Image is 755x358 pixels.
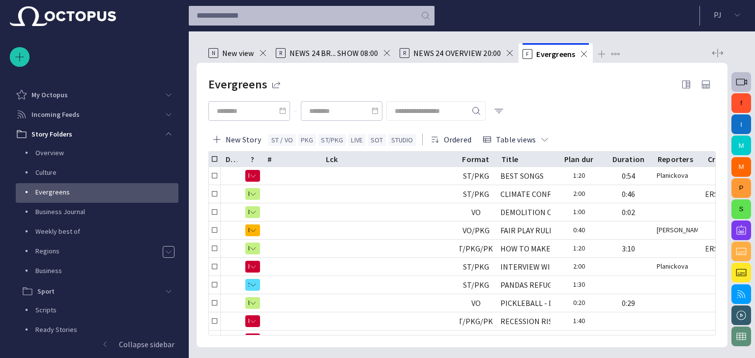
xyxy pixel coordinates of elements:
button: S [245,276,260,294]
span: N [248,316,249,326]
div: FEvergreens [519,43,593,63]
div: Planickova [657,167,698,185]
div: Varga, Jakubów [657,221,698,239]
button: New Story [208,131,264,148]
div: Created by [708,154,746,164]
div: 0:02 [622,207,635,218]
div: ST/PKG/PKG [460,243,493,254]
p: Evergreens [35,187,178,197]
div: 1:00 [558,203,600,221]
button: STUDIO [388,134,416,146]
div: Business Journal [16,203,178,222]
div: FAIR PLAY RULESS [500,225,551,236]
span: M [248,225,249,235]
button: Table views [479,131,553,148]
div: 0:46 [622,189,635,199]
button: Ordered [427,131,475,148]
h2: Evergreens [208,78,267,91]
button: M [731,157,751,177]
button: PJ [706,6,749,24]
div: Overview [16,144,178,164]
p: Business [35,266,178,275]
p: R [400,48,409,58]
div: INTERVIEW WITH PRESIDENT [500,261,551,272]
div: Duration [612,154,645,164]
div: RECESSION RISK? [500,316,551,327]
button: R [245,294,260,312]
div: 0:54 [622,170,635,181]
p: Culture [35,167,178,177]
button: R [245,240,260,257]
div: # [267,154,272,164]
p: Weekly best of [35,226,178,236]
div: DEMOLITION OF POWER PLANTS [500,207,551,218]
div: 2:00 [558,185,600,203]
div: VO [471,298,481,308]
span: Evergreens [536,49,575,59]
span: S [248,280,249,290]
div: Description1 [226,154,237,164]
p: Ready Stories [35,325,178,334]
div: HOW TO MAKE CAPPUCCINO [500,243,551,254]
div: BEST SONGS [500,170,544,181]
div: 1:40 [558,312,600,330]
div: Plan dur [564,154,594,164]
p: Overview [35,148,178,158]
p: Collapse sidebar [119,338,174,350]
div: Culture [16,164,178,183]
div: Title [501,154,518,164]
p: N [208,48,218,58]
span: N [248,262,249,272]
div: Business [16,262,178,281]
button: S [731,199,751,219]
button: I [731,114,751,134]
div: ST/PKG [463,170,489,181]
div: CLIMATE CONFERENCE [500,189,551,199]
button: R [245,185,260,203]
span: R [248,189,249,199]
span: New view [222,48,254,58]
button: N [245,258,260,275]
div: VO/PKG [463,225,490,236]
div: RNEWS 24 BR... SHOW 08:00 [272,43,396,63]
div: Reporters [658,154,693,164]
div: 0:40 [558,221,600,239]
p: Incoming Feeds [31,110,80,119]
div: Lck [326,154,338,164]
div: Evergreens [16,183,178,203]
div: Regions [16,242,178,262]
div: 0:29 [622,298,635,308]
div: 3:10 [622,243,635,254]
div: ST/PKG [463,261,489,272]
p: Business Journal [35,207,178,217]
div: Scripts [16,301,178,321]
ul: main menu [10,85,178,334]
div: PICKLEBALL - DO YOU KNOW IT? [500,298,551,308]
span: R [248,298,249,308]
span: R [248,207,249,217]
div: VO [471,207,481,218]
span: N [248,171,249,181]
div: ? [251,154,254,164]
button: f [731,93,751,113]
div: 1:20 [558,240,600,257]
div: Weekly best of [16,222,178,242]
button: ST / VO [268,134,296,146]
button: Collapse sidebar [10,334,178,354]
button: R [245,203,260,221]
p: Story Folders [31,129,72,139]
div: ST/PKG/PKG [460,316,493,327]
button: LIVE [348,134,366,146]
button: M [731,136,751,155]
div: 1:20 [558,167,600,185]
div: ST/PKG [463,189,489,199]
div: 0:20 [558,294,600,312]
div: Janko [706,189,747,199]
button: PKG [298,134,317,146]
p: Sport [37,286,55,296]
div: 1:30 [558,276,600,294]
div: Janko [706,243,747,254]
div: Ready Stories [16,321,178,340]
p: Regions [35,246,162,256]
button: ST/PKG [318,134,346,146]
